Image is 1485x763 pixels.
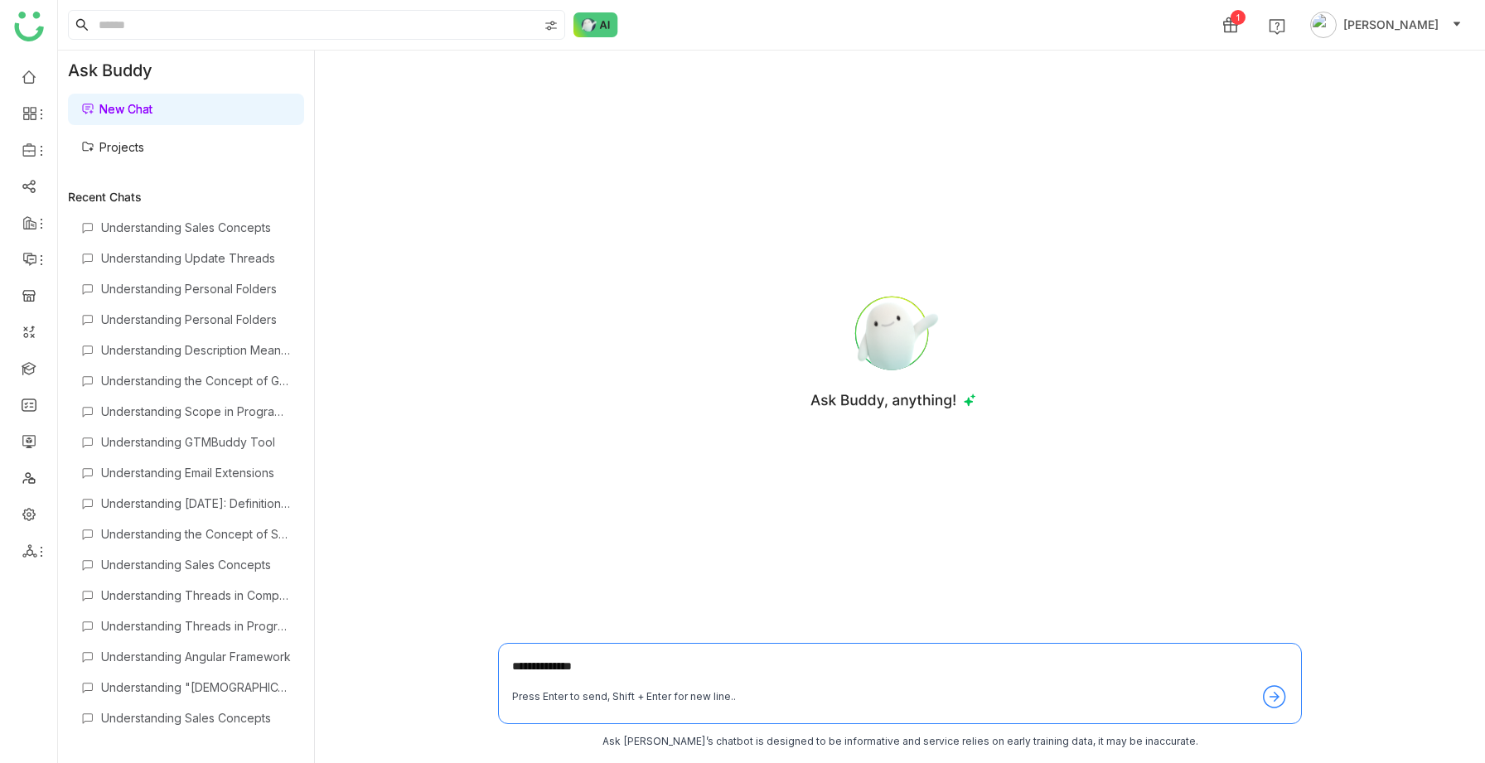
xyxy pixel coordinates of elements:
img: help.svg [1269,18,1285,35]
div: Understanding Personal Folders [101,312,291,326]
div: Understanding Description Meaning [101,343,291,357]
div: Ask [PERSON_NAME]’s chatbot is designed to be informative and service relies on early training da... [498,734,1302,750]
div: Ask Buddy [58,51,314,90]
div: Understanding Update Threads [101,251,291,265]
div: Understanding Sales Concepts [101,220,291,234]
div: Understanding the Concept of Search [101,527,291,541]
a: New Chat [81,102,152,116]
div: Understanding Sales Concepts [101,711,291,725]
div: 1 [1231,10,1246,25]
div: Understanding GTMBuddy Tool [101,435,291,449]
div: Understanding Sales Concepts [101,558,291,572]
div: Understanding Threads in Computing [101,588,291,602]
div: Understanding Angular Framework [101,650,291,664]
img: search-type.svg [544,19,558,32]
span: [PERSON_NAME] [1343,16,1439,34]
img: ask-buddy-normal.svg [573,12,618,37]
div: Understanding Threads in Programming [101,619,291,633]
a: Projects [81,140,144,154]
div: Understanding Arrays in Programming [101,741,291,756]
div: Understanding [DATE]: Definition & Significance [101,496,291,510]
div: Understanding the Concept of Generality [101,374,291,388]
div: Understanding Personal Folders [101,282,291,296]
img: avatar [1310,12,1337,38]
div: Recent Chats [68,190,304,204]
div: Press Enter to send, Shift + Enter for new line.. [512,689,736,705]
button: [PERSON_NAME] [1307,12,1465,38]
div: Understanding Email Extensions [101,466,291,480]
div: Understanding Scope in Programming [101,404,291,418]
div: Understanding "[DEMOGRAPHIC_DATA]" Concept [101,680,291,694]
img: logo [14,12,44,41]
